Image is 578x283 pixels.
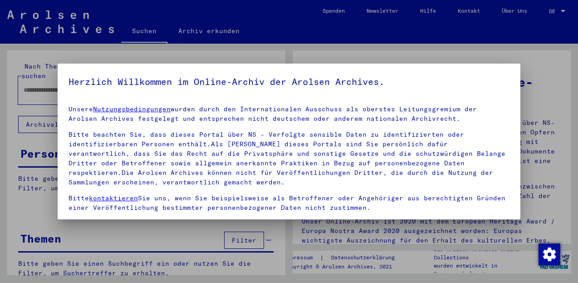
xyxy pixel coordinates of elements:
p: Bitte Sie uns, wenn Sie beispielsweise als Betroffener oder Angehöriger aus berechtigten Gründen ... [69,194,509,213]
a: Nutzungsbedingungen [93,105,171,113]
a: kontaktieren [89,194,138,202]
p: Bitte beachten Sie, dass dieses Portal über NS - Verfolgte sensible Daten zu identifizierten oder... [69,130,509,187]
p: Unsere wurden durch den Internationalen Ausschuss als oberstes Leitungsgremium der Arolsen Archiv... [69,104,509,124]
h5: Herzlich Willkommen im Online-Archiv der Arolsen Archives. [69,74,509,89]
p: Hier erfahren Sie mehr über die der Arolsen Archives. [69,219,509,228]
img: Zustimmung ändern [539,243,560,265]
